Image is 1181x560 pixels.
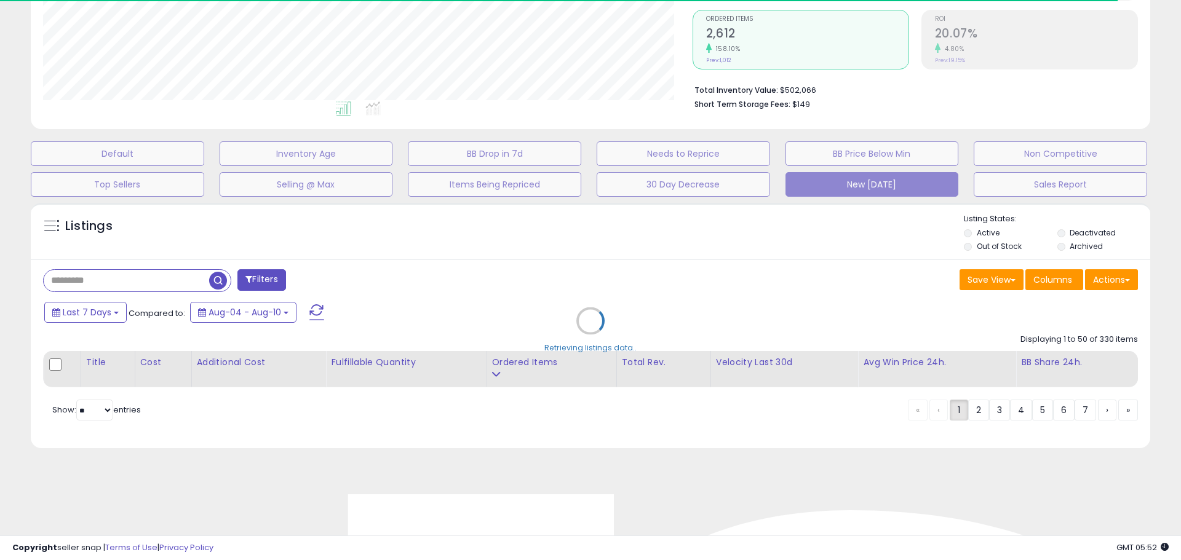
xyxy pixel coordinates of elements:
button: Inventory Age [220,141,393,166]
span: ROI [935,16,1137,23]
button: Needs to Reprice [597,141,770,166]
li: $502,066 [694,82,1129,97]
span: Ordered Items [706,16,909,23]
button: BB Price Below Min [785,141,959,166]
button: New [DATE] [785,172,959,197]
button: Selling @ Max [220,172,393,197]
b: Total Inventory Value: [694,85,778,95]
button: Non Competitive [974,141,1147,166]
h2: 20.07% [935,26,1137,43]
small: Prev: 19.15% [935,57,965,64]
button: Top Sellers [31,172,204,197]
small: 4.80% [940,44,964,53]
small: 158.10% [712,44,741,53]
button: BB Drop in 7d [408,141,581,166]
button: Default [31,141,204,166]
button: Sales Report [974,172,1147,197]
button: 30 Day Decrease [597,172,770,197]
span: $149 [792,98,810,110]
button: Items Being Repriced [408,172,581,197]
b: Short Term Storage Fees: [694,99,790,109]
h2: 2,612 [706,26,909,43]
small: Prev: 1,012 [706,57,731,64]
div: Retrieving listings data.. [544,342,637,353]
